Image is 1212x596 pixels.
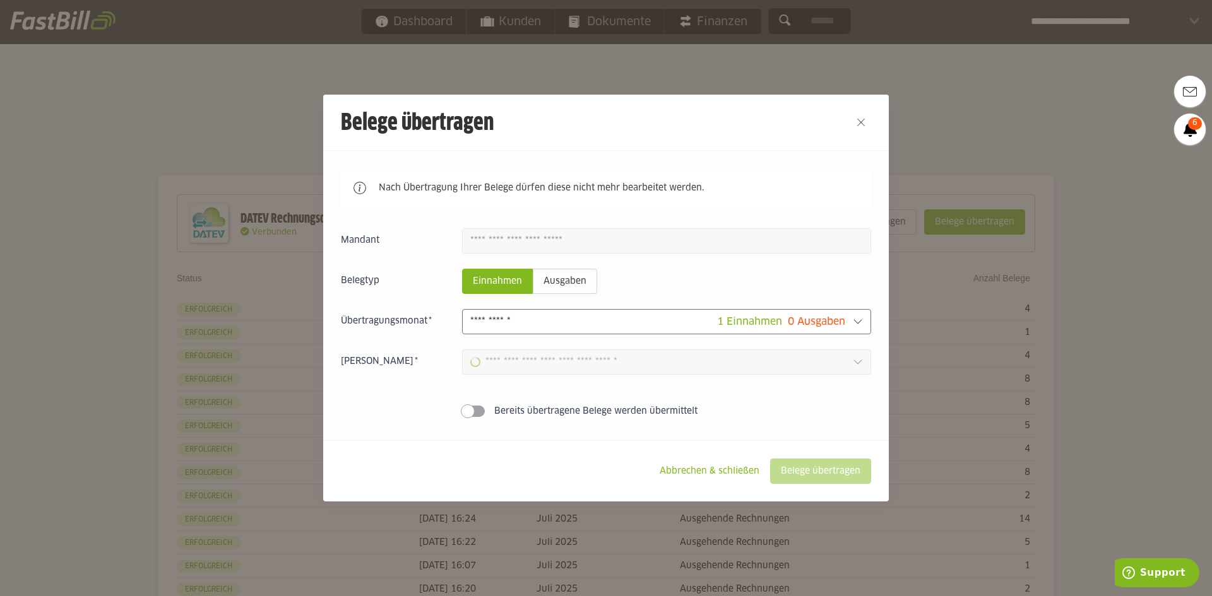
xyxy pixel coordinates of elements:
[1115,558,1199,590] iframe: Öffnet ein Widget, in dem Sie weitere Informationen finden
[462,269,533,294] sl-radio-button: Einnahmen
[533,269,597,294] sl-radio-button: Ausgaben
[717,317,782,327] span: 1 Einnahmen
[649,459,770,484] sl-button: Abbrechen & schließen
[1188,117,1202,130] span: 6
[788,317,845,327] span: 0 Ausgaben
[770,459,871,484] sl-button: Belege übertragen
[341,405,871,418] sl-switch: Bereits übertragene Belege werden übermittelt
[1174,114,1206,145] a: 6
